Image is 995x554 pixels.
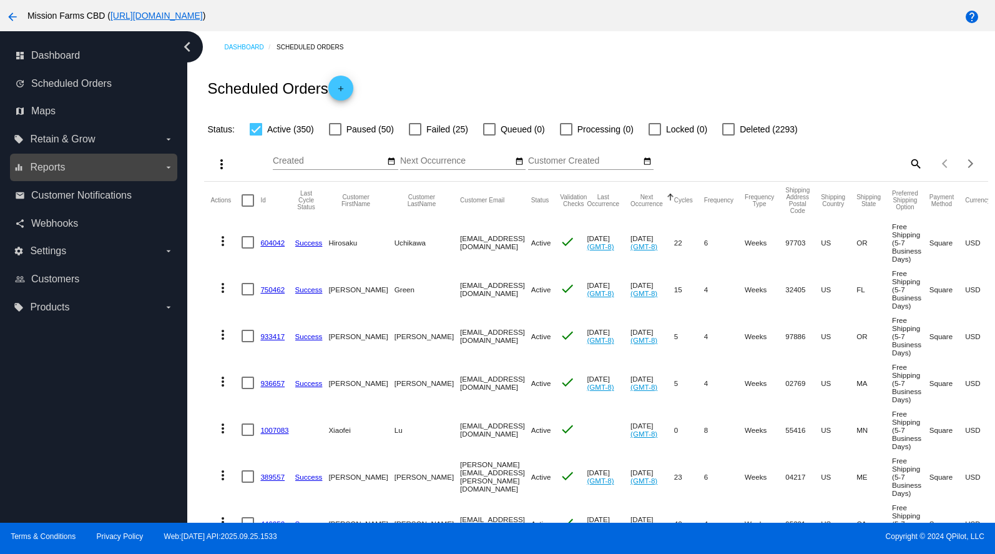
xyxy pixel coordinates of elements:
[587,453,630,500] mat-cell: [DATE]
[964,9,979,24] mat-icon: help
[15,79,25,89] i: update
[821,360,856,407] mat-cell: US
[260,426,288,434] a: 1007083
[740,122,798,137] span: Deleted (2293)
[164,302,174,312] i: arrow_drop_down
[15,46,174,66] a: dashboard Dashboard
[97,532,144,541] a: Privacy Policy
[215,468,230,483] mat-icon: more_vert
[267,122,314,137] span: Active (350)
[630,500,674,547] mat-cell: [DATE]
[674,453,704,500] mat-cell: 23
[821,266,856,313] mat-cell: US
[587,500,630,547] mat-cell: [DATE]
[260,239,285,247] a: 604042
[704,453,745,500] mat-cell: 6
[260,285,285,294] a: 750462
[630,477,657,485] a: (GMT-8)
[14,246,24,256] i: settings
[460,453,531,500] mat-cell: [PERSON_NAME][EMAIL_ADDRESS][PERSON_NAME][DOMAIN_NAME]
[531,379,551,387] span: Active
[15,214,174,234] a: share Webhooks
[674,407,704,453] mat-cell: 0
[260,332,285,340] a: 933417
[587,219,630,266] mat-cell: [DATE]
[587,266,630,313] mat-cell: [DATE]
[587,477,614,485] a: (GMT-8)
[892,190,918,210] button: Change sorting for PreferredShippingOption
[15,74,174,94] a: update Scheduled Orders
[856,500,892,547] mat-cell: CA
[328,360,394,407] mat-cell: [PERSON_NAME]
[704,407,745,453] mat-cell: 8
[785,407,821,453] mat-cell: 55416
[15,190,25,200] i: email
[207,124,235,134] span: Status:
[560,328,575,343] mat-icon: check
[785,500,821,547] mat-cell: 95301
[929,266,965,313] mat-cell: Square
[164,532,277,541] a: Web:[DATE] API:2025.09.25.1533
[328,266,394,313] mat-cell: [PERSON_NAME]
[31,50,80,61] span: Dashboard
[745,360,785,407] mat-cell: Weeks
[328,194,383,207] button: Change sorting for CustomerFirstName
[14,162,24,172] i: equalizer
[215,327,230,342] mat-icon: more_vert
[215,421,230,436] mat-icon: more_vert
[630,219,674,266] mat-cell: [DATE]
[387,157,396,167] mat-icon: date_range
[15,269,174,289] a: people_outline Customers
[892,407,929,453] mat-cell: Free Shipping (5-7 Business Days)
[215,234,230,249] mat-icon: more_vert
[395,266,460,313] mat-cell: Green
[260,197,265,204] button: Change sorting for Id
[560,468,575,483] mat-icon: check
[587,336,614,344] a: (GMT-8)
[560,234,575,249] mat-icon: check
[395,500,460,547] mat-cell: [PERSON_NAME]
[785,313,821,360] mat-cell: 97886
[560,281,575,296] mat-icon: check
[215,280,230,295] mat-icon: more_vert
[31,106,56,117] span: Maps
[460,197,504,204] button: Change sorting for CustomerEmail
[395,407,460,453] mat-cell: Lu
[164,246,174,256] i: arrow_drop_down
[929,500,965,547] mat-cell: Square
[577,122,634,137] span: Processing (0)
[110,11,203,21] a: [URL][DOMAIN_NAME]
[277,37,355,57] a: Scheduled Orders
[560,422,575,437] mat-icon: check
[426,122,468,137] span: Failed (25)
[164,134,174,144] i: arrow_drop_down
[785,266,821,313] mat-cell: 32405
[929,360,965,407] mat-cell: Square
[328,219,394,266] mat-cell: Hirosaku
[892,500,929,547] mat-cell: Free Shipping (5-7 Business Days)
[704,313,745,360] mat-cell: 4
[260,379,285,387] a: 936657
[164,162,174,172] i: arrow_drop_down
[295,239,323,247] a: Success
[892,453,929,500] mat-cell: Free Shipping (5-7 Business Days)
[177,37,197,57] i: chevron_left
[224,37,277,57] a: Dashboard
[295,379,323,387] a: Success
[674,219,704,266] mat-cell: 22
[958,151,983,176] button: Next page
[400,156,512,166] input: Next Occurrence
[5,9,20,24] mat-icon: arrow_back
[560,375,575,390] mat-icon: check
[587,194,619,207] button: Change sorting for LastOccurrenceUtc
[333,84,348,99] mat-icon: add
[531,197,549,204] button: Change sorting for Status
[295,473,323,481] a: Success
[207,76,353,101] h2: Scheduled Orders
[560,182,587,219] mat-header-cell: Validation Checks
[14,134,24,144] i: local_offer
[892,219,929,266] mat-cell: Free Shipping (5-7 Business Days)
[15,274,25,284] i: people_outline
[528,156,640,166] input: Customer Created
[15,51,25,61] i: dashboard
